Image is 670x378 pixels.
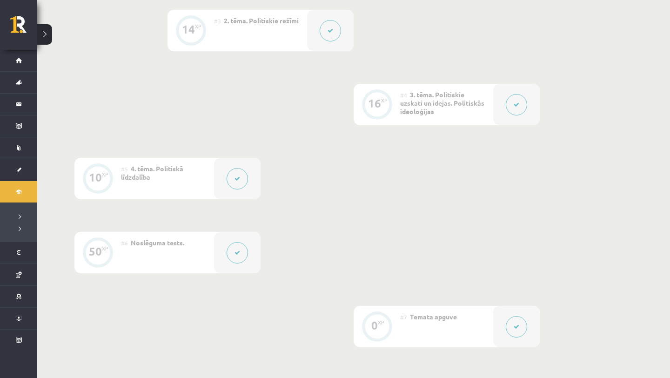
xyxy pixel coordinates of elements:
[378,320,384,325] div: XP
[121,164,183,181] span: 4. tēma. Politiskā līdzdalība
[89,173,102,182] div: 10
[400,91,407,99] span: #4
[368,99,381,108] div: 16
[381,98,388,103] div: XP
[400,313,407,321] span: #7
[10,16,37,40] a: Rīgas 1. Tālmācības vidusskola
[400,90,484,115] span: 3. tēma. Politiskie uzskati un idejas. Politiskās ideoloģijas
[102,246,108,251] div: XP
[102,172,108,177] div: XP
[214,17,221,25] span: #3
[224,16,299,25] span: 2. tēma. Politiskie režīmi
[121,165,128,173] span: #5
[121,239,128,247] span: #6
[89,247,102,256] div: 50
[371,321,378,330] div: 0
[131,238,184,247] span: Noslēguma tests.
[410,312,457,321] span: Temata apguve
[195,24,201,29] div: XP
[182,25,195,34] div: 14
